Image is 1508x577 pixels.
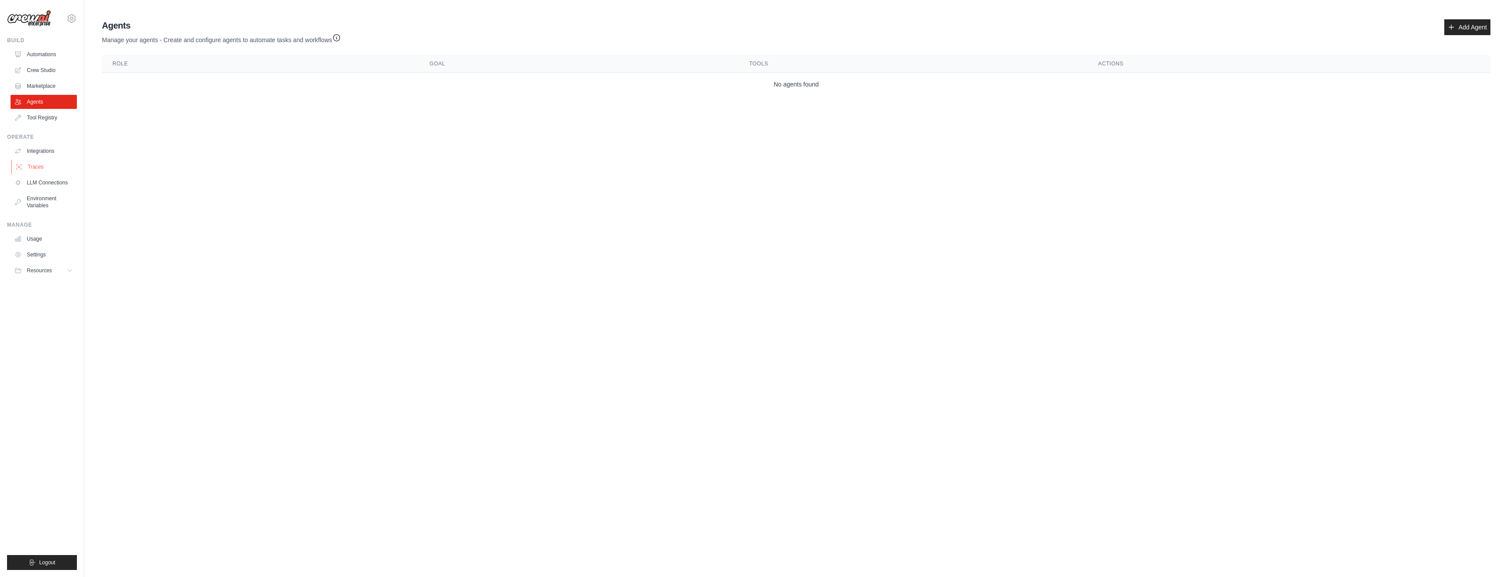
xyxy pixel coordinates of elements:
p: Manage your agents - Create and configure agents to automate tasks and workflows [102,32,341,44]
a: Environment Variables [11,191,77,213]
div: Build [7,37,77,44]
th: Actions [1087,55,1490,73]
a: Crew Studio [11,63,77,77]
span: Logout [39,559,55,566]
a: Settings [11,248,77,262]
a: Usage [11,232,77,246]
div: Manage [7,221,77,228]
div: Operate [7,133,77,141]
h2: Agents [102,19,341,32]
td: No agents found [102,73,1490,96]
a: Agents [11,95,77,109]
a: Add Agent [1444,19,1490,35]
th: Tools [739,55,1087,73]
img: Logo [7,10,51,27]
a: Traces [11,160,78,174]
a: Tool Registry [11,111,77,125]
a: Automations [11,47,77,61]
a: Integrations [11,144,77,158]
th: Goal [419,55,739,73]
span: Resources [27,267,52,274]
th: Role [102,55,419,73]
a: LLM Connections [11,176,77,190]
a: Marketplace [11,79,77,93]
button: Resources [11,263,77,278]
button: Logout [7,555,77,570]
